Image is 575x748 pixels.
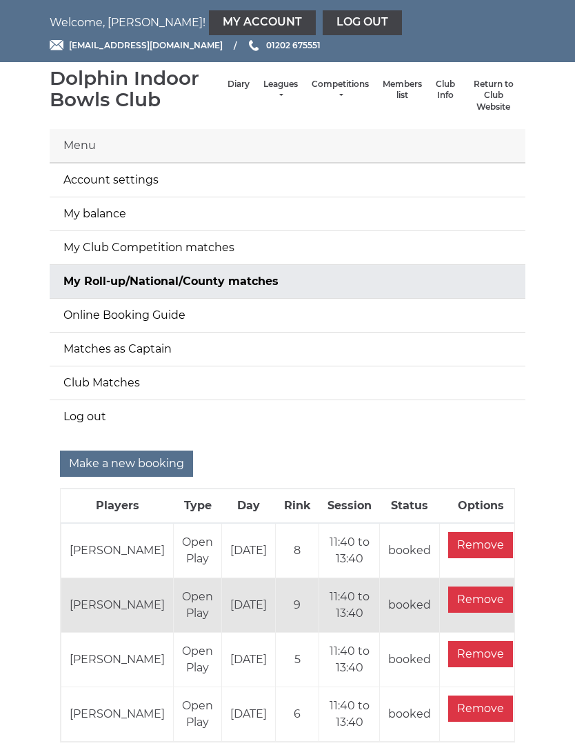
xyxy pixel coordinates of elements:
[50,10,525,35] nav: Welcome, [PERSON_NAME]!
[380,633,440,687] td: booked
[222,523,276,578] td: [DATE]
[50,129,525,163] div: Menu
[50,366,525,400] a: Club Matches
[319,687,380,742] td: 11:40 to 13:40
[323,10,402,35] a: Log out
[276,633,319,687] td: 5
[319,523,380,578] td: 11:40 to 13:40
[174,578,222,633] td: Open Play
[319,578,380,633] td: 11:40 to 13:40
[50,333,525,366] a: Matches as Captain
[222,687,276,742] td: [DATE]
[174,489,222,524] th: Type
[263,79,298,101] a: Leagues
[209,10,316,35] a: My Account
[61,578,174,633] td: [PERSON_NAME]
[448,587,513,613] input: Remove
[61,687,174,742] td: [PERSON_NAME]
[174,633,222,687] td: Open Play
[222,633,276,687] td: [DATE]
[448,696,513,722] input: Remove
[380,578,440,633] td: booked
[61,523,174,578] td: [PERSON_NAME]
[50,231,525,264] a: My Club Competition matches
[383,79,422,101] a: Members list
[50,68,221,110] div: Dolphin Indoor Bowls Club
[448,641,513,667] input: Remove
[469,79,518,113] a: Return to Club Website
[50,197,525,230] a: My balance
[319,633,380,687] td: 11:40 to 13:40
[61,489,174,524] th: Players
[61,633,174,687] td: [PERSON_NAME]
[50,400,525,433] a: Log out
[69,40,223,50] span: [EMAIL_ADDRESS][DOMAIN_NAME]
[276,523,319,578] td: 8
[312,79,369,101] a: Competitions
[50,265,525,298] a: My Roll-up/National/County matches
[448,532,513,558] input: Remove
[50,39,223,52] a: Email [EMAIL_ADDRESS][DOMAIN_NAME]
[276,489,319,524] th: Rink
[247,39,321,52] a: Phone us 01202 675551
[276,578,319,633] td: 9
[380,687,440,742] td: booked
[174,523,222,578] td: Open Play
[228,79,250,90] a: Diary
[436,79,455,101] a: Club Info
[222,489,276,524] th: Day
[222,578,276,633] td: [DATE]
[319,489,380,524] th: Session
[380,523,440,578] td: booked
[50,40,63,50] img: Email
[174,687,222,742] td: Open Play
[249,40,259,51] img: Phone us
[266,40,321,50] span: 01202 675551
[60,451,193,477] input: Make a new booking
[440,489,522,524] th: Options
[50,164,525,197] a: Account settings
[50,299,525,332] a: Online Booking Guide
[380,489,440,524] th: Status
[276,687,319,742] td: 6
